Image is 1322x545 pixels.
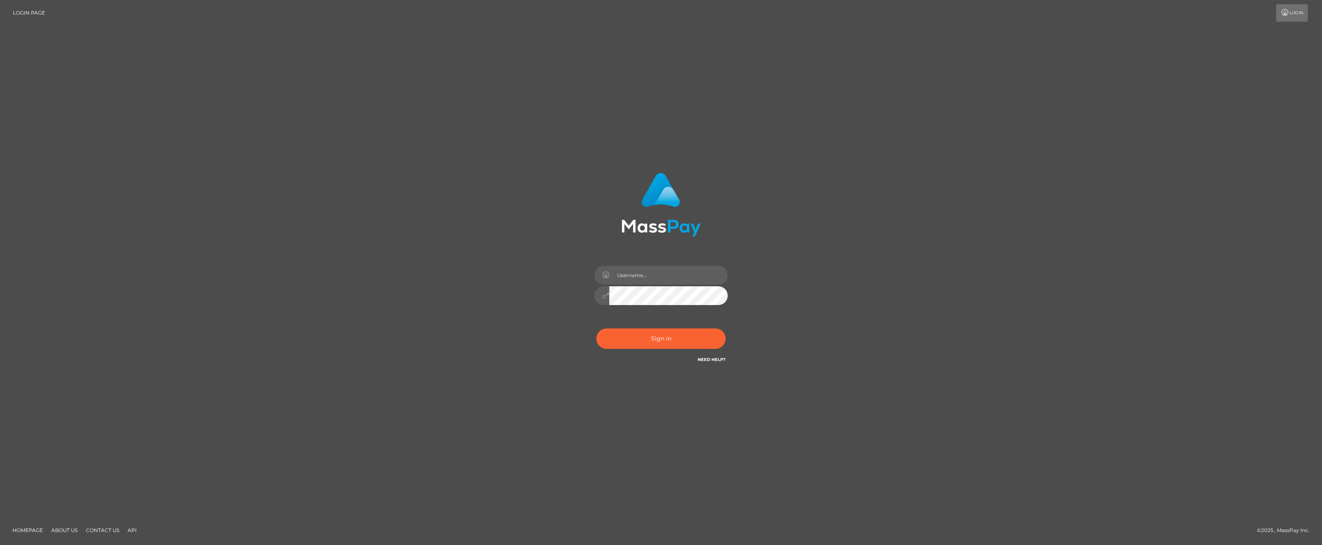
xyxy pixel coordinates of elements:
img: MassPay Login [621,173,701,237]
div: © 2025 , MassPay Inc. [1257,526,1316,535]
a: API [124,524,140,537]
a: About Us [48,524,81,537]
a: Homepage [9,524,46,537]
button: Sign in [596,328,726,349]
a: Contact Us [83,524,123,537]
a: Login Page [13,4,45,22]
a: Need Help? [698,357,726,362]
a: Login [1276,4,1308,22]
input: Username... [609,266,728,285]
